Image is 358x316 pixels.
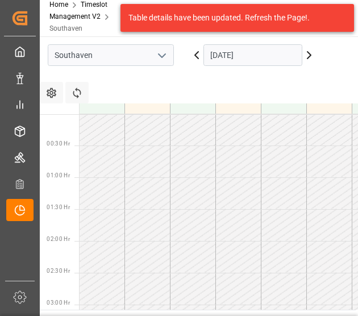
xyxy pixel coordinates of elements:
[47,204,70,210] span: 01:30 Hr
[49,1,68,9] a: Home
[128,12,338,24] div: Table details have been updated. Refresh the Page!.
[203,44,302,66] input: DD.MM.YYYY
[153,47,170,64] button: open menu
[47,172,70,178] span: 01:00 Hr
[47,268,70,274] span: 02:30 Hr
[47,140,70,147] span: 00:30 Hr
[47,300,70,306] span: 03:00 Hr
[47,236,70,242] span: 02:00 Hr
[48,44,174,66] input: Type to search/select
